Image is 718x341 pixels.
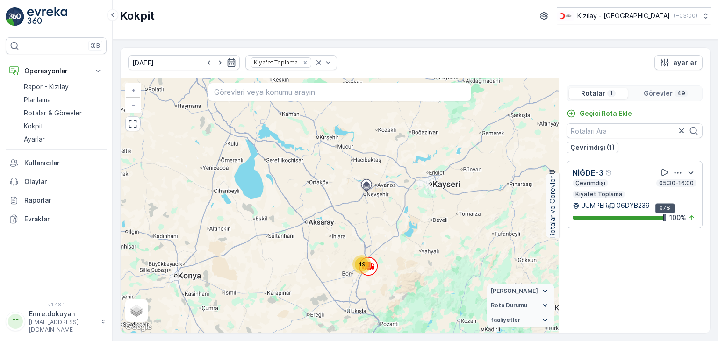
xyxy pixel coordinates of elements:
p: Rotalar [581,89,605,98]
span: faaliyetler [491,316,520,324]
p: Kokpit [24,121,43,131]
p: Görevler [644,89,673,98]
div: Yardım Araç İkonu [605,169,613,177]
a: Yakınlaştır [126,84,140,98]
p: ayarlar [673,58,697,67]
p: Operasyonlar [24,66,88,76]
a: Rapor - Kızılay [20,80,107,93]
p: Evraklar [24,214,103,224]
p: Kızılay - [GEOGRAPHIC_DATA] [577,11,670,21]
a: Evraklar [6,210,107,228]
p: 49 [676,90,686,97]
div: Kıyafet Toplama [251,58,299,67]
a: Raporlar [6,191,107,210]
p: Emre.dokuyan [29,309,96,319]
div: Remove Kıyafet Toplama [300,59,310,66]
p: Rotalar ve Görevler [548,176,557,238]
summary: faaliyetler [487,313,554,327]
a: Layers [126,300,147,321]
span: Rota Durumu [491,302,527,309]
p: Geçici Rota Ekle [580,109,632,118]
a: Uzaklaştır [126,98,140,112]
a: Kokpit [20,120,107,133]
span: 49 [358,261,366,268]
summary: [PERSON_NAME] [487,284,554,298]
p: Olaylar [24,177,103,186]
a: Kullanıcılar [6,154,107,172]
span: v 1.48.1 [6,302,107,307]
img: Google [123,321,154,333]
span: + [131,86,136,94]
p: JUMPER [582,201,608,210]
button: EEEmre.dokuyan[EMAIL_ADDRESS][DOMAIN_NAME] [6,309,107,334]
p: 05:30-16:00 [658,179,695,187]
input: Görevleri veya konumu arayın [208,83,471,101]
p: Raporlar [24,196,103,205]
p: ( +03:00 ) [674,12,697,20]
a: Planlama [20,93,107,107]
span: [PERSON_NAME] [491,287,538,295]
span: − [131,100,136,108]
p: Planlama [24,95,51,105]
p: Kokpit [120,8,155,23]
img: logo [6,7,24,26]
button: Kızılay - [GEOGRAPHIC_DATA](+03:00) [557,7,711,24]
p: Çevrimdışı (1) [570,143,615,152]
p: ⌘B [91,42,100,50]
div: 49 [352,255,371,274]
button: ayarlar [654,55,703,70]
p: NİĞDE-3 [573,167,603,178]
p: 1 [609,90,614,97]
button: Operasyonlar [6,62,107,80]
button: Çevrimdışı (1) [567,142,618,153]
div: 97% [655,203,675,213]
a: Ayarlar [20,133,107,146]
p: 100 % [669,213,686,222]
p: Rapor - Kızılay [24,82,69,92]
p: Kullanıcılar [24,158,103,168]
p: 06DYB239 [617,201,650,210]
img: logo_light-DOdMpM7g.png [27,7,67,26]
p: Kıyafet Toplama [574,191,623,198]
p: Rotalar & Görevler [24,108,82,118]
input: Rotaları Ara [567,123,703,138]
p: [EMAIL_ADDRESS][DOMAIN_NAME] [29,319,96,334]
a: Bu bölgeyi Google Haritalar'da açın (yeni pencerede açılır) [123,321,154,333]
a: Rotalar & Görevler [20,107,107,120]
input: dd/mm/yyyy [128,55,240,70]
p: Çevrimdışı [574,179,606,187]
p: Ayarlar [24,135,45,144]
img: k%C4%B1z%C4%B1lay_D5CCths_t1JZB0k.png [557,11,574,21]
div: EE [8,314,23,329]
summary: Rota Durumu [487,298,554,313]
a: Olaylar [6,172,107,191]
a: Geçici Rota Ekle [567,109,632,118]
